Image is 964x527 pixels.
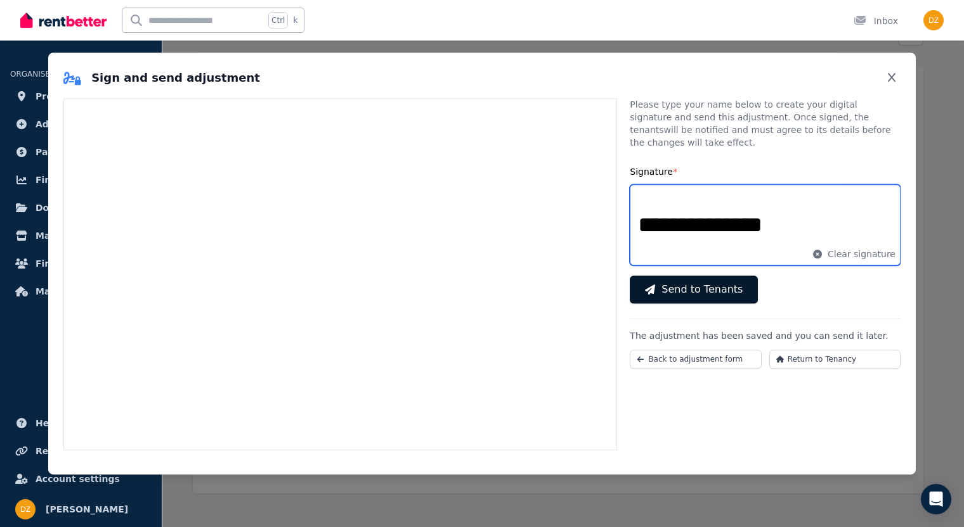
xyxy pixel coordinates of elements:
p: Please type your name below to create your digital signature and send this adjustment. Once signe... [630,98,901,149]
button: Clear signature [812,248,896,260]
button: Close [883,68,901,88]
span: Send to Tenants [661,282,743,297]
span: Return to Tenancy [788,354,856,364]
label: Signature [630,167,677,177]
button: Send to Tenants [630,276,758,303]
span: Back to adjustment form [648,354,743,364]
p: The adjustment has been saved and you can send it later. [630,329,901,342]
button: Return to Tenancy [769,350,901,369]
h2: Sign and send adjustment [63,69,260,87]
button: Back to adjustment form [630,350,761,369]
